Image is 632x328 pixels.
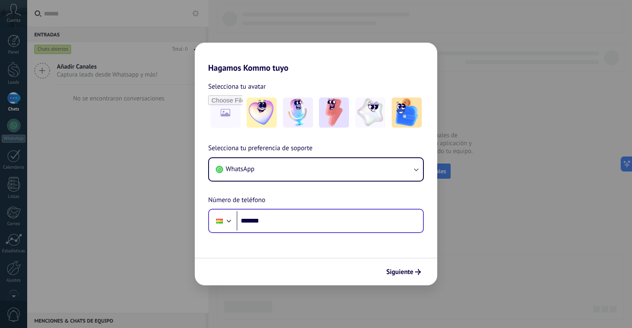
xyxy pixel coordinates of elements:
[208,81,266,92] span: Selecciona tu avatar
[208,195,265,206] span: Número de teléfono
[382,265,425,279] button: Siguiente
[283,97,313,128] img: -2.jpeg
[195,43,437,73] h2: Hagamos Kommo tuyo
[319,97,349,128] img: -3.jpeg
[386,269,413,275] span: Siguiente
[208,143,313,154] span: Selecciona tu preferencia de soporte
[212,212,227,230] div: Bolivia: + 591
[247,97,277,128] img: -1.jpeg
[392,97,422,128] img: -5.jpeg
[226,165,255,173] span: WhatsApp
[209,158,423,181] button: WhatsApp
[355,97,385,128] img: -4.jpeg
